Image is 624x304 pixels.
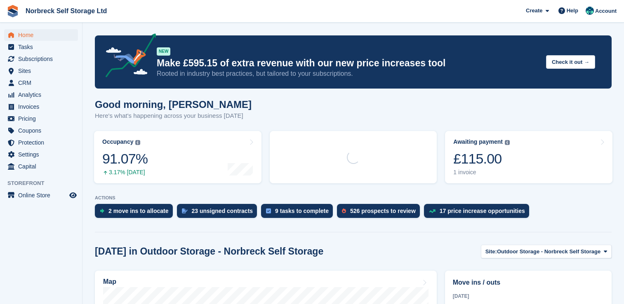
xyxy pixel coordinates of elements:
[103,278,116,285] h2: Map
[182,208,188,213] img: contract_signature_icon-13c848040528278c33f63329250d36e43548de30e8caae1d1a13099fd9432cc5.svg
[261,204,337,222] a: 9 tasks to complete
[18,89,68,101] span: Analytics
[100,208,104,213] img: move_ins_to_allocate_icon-fdf77a2bb77ea45bf5b3d319d69a93e2d87916cf1d5bf7949dd705db3b84f3ca.svg
[18,29,68,41] span: Home
[18,189,68,201] span: Online Store
[18,41,68,53] span: Tasks
[102,169,148,176] div: 3.17% [DATE]
[445,131,612,183] a: Awaiting payment £115.00 1 invoice
[157,47,170,56] div: NEW
[157,57,539,69] p: Make £595.15 of extra revenue with our new price increases tool
[4,113,78,124] a: menu
[135,140,140,145] img: icon-info-grey-7440780725fd019a000dd9b08b2336e03edf1995a4989e88bcd33f0948082b44.svg
[94,131,261,183] a: Occupancy 91.07% 3.17% [DATE]
[595,7,617,15] span: Account
[453,278,604,288] h2: Move ins / outs
[4,89,78,101] a: menu
[157,69,539,78] p: Rooted in industry best practices, but tailored to your subscriptions.
[192,208,253,214] div: 23 unsigned contracts
[453,150,510,167] div: £115.00
[4,65,78,77] a: menu
[99,33,156,80] img: price-adjustments-announcement-icon-8257ccfd72463d97f412b2fc003d46551f7dbcb40ab6d574587a9cd5c0d94...
[266,208,271,213] img: task-75834270c22a3079a89374b754ae025e5fb1db73e45f91037f5363f120a921f8.svg
[18,65,68,77] span: Sites
[18,137,68,148] span: Protection
[4,41,78,53] a: menu
[485,248,497,256] span: Site:
[4,137,78,148] a: menu
[505,140,510,145] img: icon-info-grey-7440780725fd019a000dd9b08b2336e03edf1995a4989e88bcd33f0948082b44.svg
[526,7,542,15] span: Create
[108,208,169,214] div: 2 move ins to allocate
[18,149,68,160] span: Settings
[177,204,261,222] a: 23 unsigned contracts
[95,111,252,121] p: Here's what's happening across your business [DATE]
[586,7,594,15] img: Sally King
[4,101,78,112] a: menu
[7,179,82,187] span: Storefront
[7,5,19,17] img: stora-icon-8386f47178a22dfd0bd8f6a31ec36ba5ce8667c1dd55bd0f319d3a0aa187defe.svg
[22,4,110,18] a: Norbreck Self Storage Ltd
[95,99,252,110] h1: Good morning, [PERSON_NAME]
[102,150,148,167] div: 91.07%
[4,161,78,172] a: menu
[95,204,177,222] a: 2 move ins to allocate
[481,245,612,258] button: Site: Outdoor Storage - Norbreck Self Storage
[440,208,525,214] div: 17 price increase opportunities
[337,204,424,222] a: 526 prospects to review
[18,161,68,172] span: Capital
[68,190,78,200] a: Preview store
[429,209,436,213] img: price_increase_opportunities-93ffe204e8149a01c8c9dc8f82e8f89637d9d84a8eef4429ea346261dce0b2c0.svg
[453,292,604,300] div: [DATE]
[4,29,78,41] a: menu
[4,125,78,136] a: menu
[424,204,533,222] a: 17 price increase opportunities
[18,77,68,89] span: CRM
[342,208,346,213] img: prospect-51fa495bee0391a8d652442698ab0144808aea92771e9ea1ae160a38d050c398.svg
[102,138,133,145] div: Occupancy
[95,195,612,201] p: ACTIONS
[275,208,329,214] div: 9 tasks to complete
[4,53,78,65] a: menu
[18,113,68,124] span: Pricing
[497,248,600,256] span: Outdoor Storage - Norbreck Self Storage
[4,189,78,201] a: menu
[453,138,503,145] div: Awaiting payment
[18,101,68,112] span: Invoices
[350,208,416,214] div: 526 prospects to review
[4,149,78,160] a: menu
[453,169,510,176] div: 1 invoice
[18,125,68,136] span: Coupons
[567,7,578,15] span: Help
[4,77,78,89] a: menu
[18,53,68,65] span: Subscriptions
[95,246,323,257] h2: [DATE] in Outdoor Storage - Norbreck Self Storage
[546,55,595,69] button: Check it out →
